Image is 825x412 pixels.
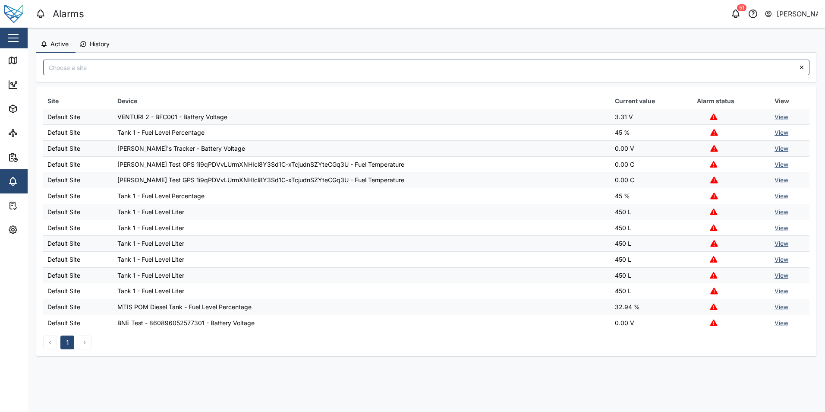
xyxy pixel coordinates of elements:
[113,267,611,283] td: Tank 1 - Fuel Level Liter
[22,80,61,89] div: Dashboard
[22,128,43,138] div: Sites
[113,125,611,141] td: Tank 1 - Fuel Level Percentage
[22,225,53,235] div: Settings
[43,125,113,141] td: Default Site
[775,256,788,263] a: View
[611,109,693,125] td: 3.31 V
[43,188,113,204] td: Default Site
[775,224,788,231] a: View
[113,251,611,267] td: Tank 1 - Fuel Level Liter
[113,172,611,188] td: [PERSON_NAME] Test GPS 1i9qPDVvLUrmXNHIcl8Y3Sd1C-xTcjudnSZYteCGq3U - Fuel Temperature
[775,176,788,184] a: View
[53,6,84,22] div: Alarms
[113,299,611,315] td: MTIS POM Diesel Tank - Fuel Level Percentage
[60,336,74,349] button: 1
[693,93,770,109] th: Alarm status
[611,236,693,252] td: 450 L
[43,315,113,330] td: Default Site
[770,93,809,109] th: View
[22,201,46,210] div: Tasks
[775,129,788,136] a: View
[611,251,693,267] td: 450 L
[611,220,693,236] td: 450 L
[775,303,788,311] a: View
[611,125,693,141] td: 45 %
[737,4,746,11] div: 51
[113,220,611,236] td: Tank 1 - Fuel Level Liter
[43,93,113,109] th: Site
[113,109,611,125] td: VENTURI 2 - BFC001 - Battery Voltage
[113,204,611,220] td: Tank 1 - Fuel Level Liter
[43,267,113,283] td: Default Site
[90,41,110,47] span: History
[611,156,693,172] td: 0.00 C
[4,4,23,23] img: Main Logo
[43,172,113,188] td: Default Site
[43,220,113,236] td: Default Site
[43,251,113,267] td: Default Site
[611,188,693,204] td: 45 %
[775,287,788,295] a: View
[611,299,693,315] td: 32.94 %
[113,141,611,157] td: [PERSON_NAME]'s Tracker - Battery Voltage
[43,283,113,299] td: Default Site
[113,93,611,109] th: Device
[43,204,113,220] td: Default Site
[22,56,42,65] div: Map
[611,204,693,220] td: 450 L
[775,208,788,216] a: View
[113,283,611,299] td: Tank 1 - Fuel Level Liter
[775,319,788,326] a: View
[611,283,693,299] td: 450 L
[50,41,69,47] span: Active
[43,236,113,252] td: Default Site
[43,141,113,157] td: Default Site
[43,299,113,315] td: Default Site
[113,236,611,252] td: Tank 1 - Fuel Level Liter
[775,113,788,120] a: View
[611,267,693,283] td: 450 L
[22,177,49,186] div: Alarms
[22,104,49,114] div: Assets
[113,156,611,172] td: [PERSON_NAME] Test GPS 1i9qPDVvLUrmXNHIcl8Y3Sd1C-xTcjudnSZYteCGq3U - Fuel Temperature
[764,8,818,20] button: [PERSON_NAME]
[22,152,52,162] div: Reports
[775,145,788,152] a: View
[43,156,113,172] td: Default Site
[611,172,693,188] td: 0.00 C
[113,315,611,330] td: BNE Test - 860896052577301 - Battery Voltage
[611,315,693,330] td: 0.00 V
[775,161,788,168] a: View
[611,141,693,157] td: 0.00 V
[777,9,818,19] div: [PERSON_NAME]
[775,240,788,247] a: View
[611,93,693,109] th: Current value
[43,60,809,75] input: Choose a site
[113,188,611,204] td: Tank 1 - Fuel Level Percentage
[775,192,788,200] a: View
[775,272,788,279] a: View
[43,109,113,125] td: Default Site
